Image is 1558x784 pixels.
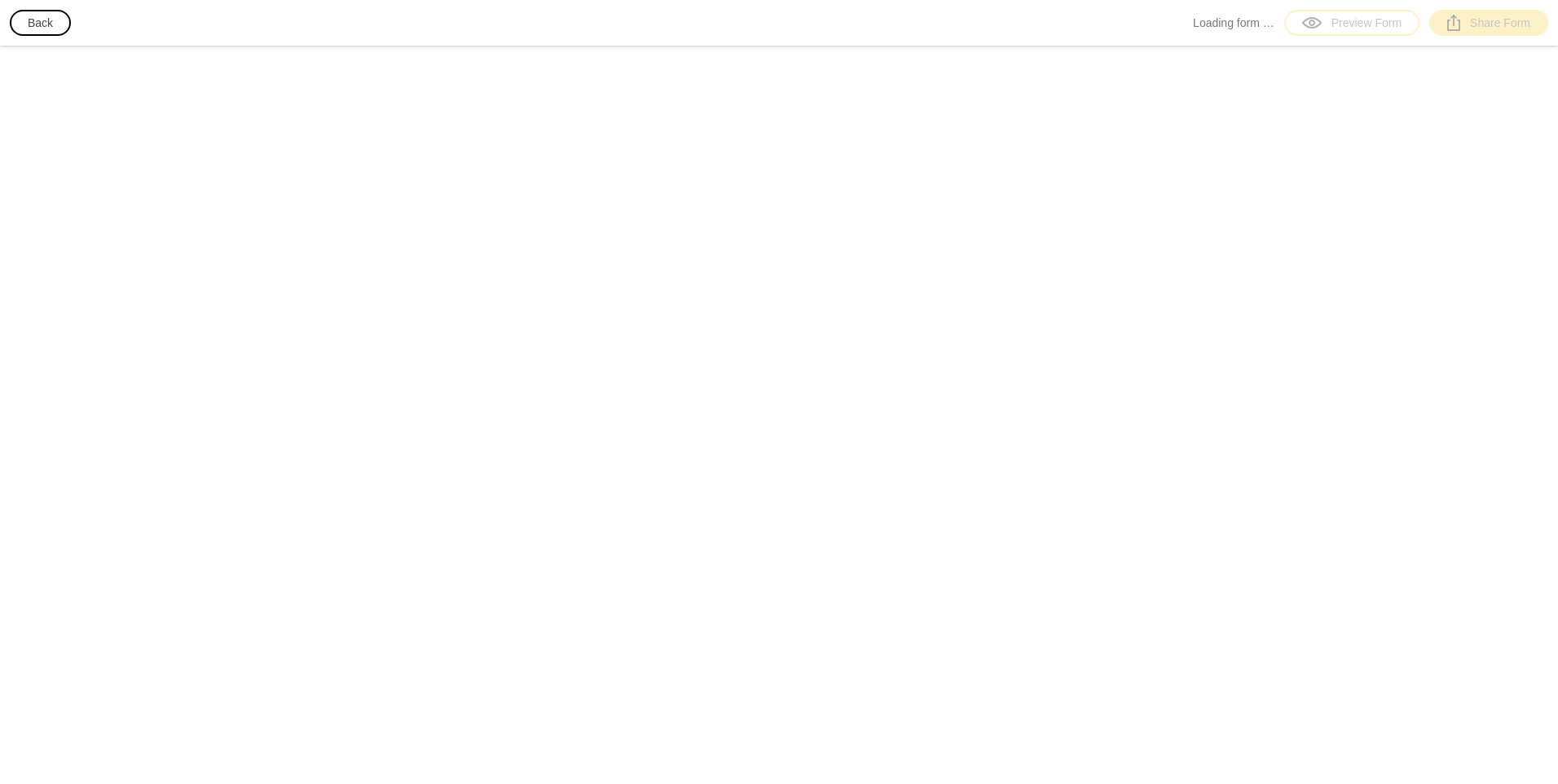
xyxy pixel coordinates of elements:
[10,10,71,36] button: Back
[1429,10,1548,36] a: Share Form
[1447,15,1530,31] div: Share Form
[1284,10,1419,36] a: Preview Form
[1193,15,1274,31] span: Loading form …
[1302,15,1402,31] div: Preview Form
